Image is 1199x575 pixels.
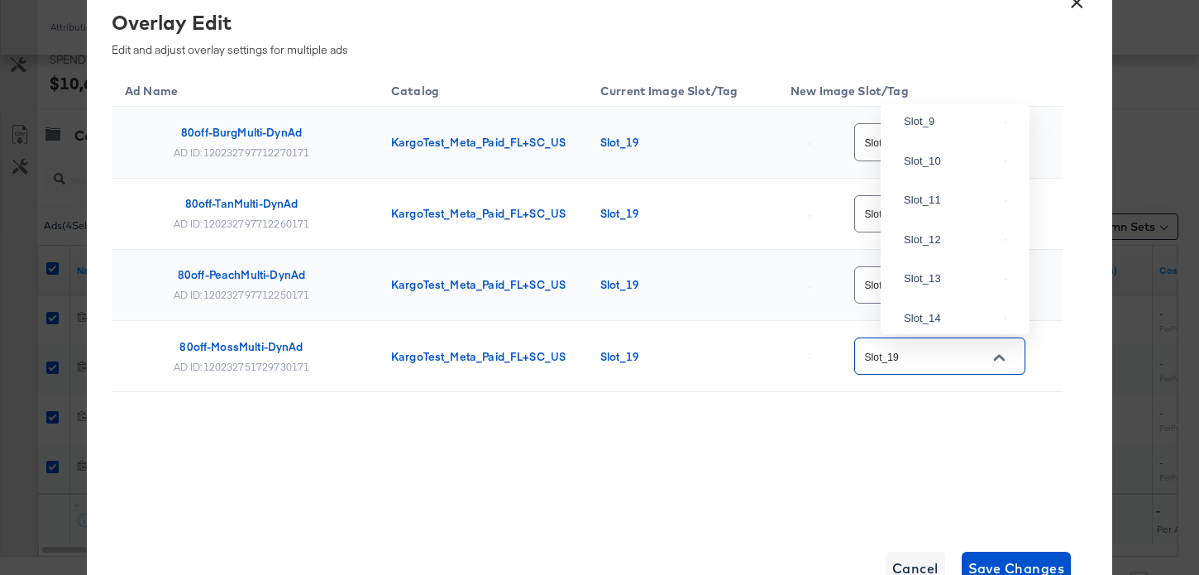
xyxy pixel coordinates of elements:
div: 80off-PeachMulti-DynAd [178,268,305,281]
div: 80off-BurgMulti-DynAd [181,126,302,139]
div: Slot_19 [600,136,757,149]
div: AD ID: 120232797712250171 [174,288,310,301]
div: KargoTest_Meta_Paid_FL+SC_US [391,207,567,220]
div: AD ID: 120232797712270171 [174,146,310,159]
div: Slot_19 [600,207,757,220]
div: AD ID: 120232797712260171 [174,217,310,230]
div: 80off-TanMulti-DynAd [185,197,299,210]
th: New Image Slot/Tag [777,70,1063,108]
div: 80off-MossMulti-DynAd [179,340,303,353]
div: Slot_13 [904,271,998,287]
div: KargoTest_Meta_Paid_FL+SC_US [391,136,567,149]
div: Slot_11 [904,192,998,208]
div: KargoTest_Meta_Paid_FL+SC_US [391,278,567,291]
div: Edit and adjust overlay settings for multiple ads [112,8,1050,57]
div: AD ID: 120232751729730171 [174,360,310,373]
div: KargoTest_Meta_Paid_FL+SC_US [391,350,567,363]
span: Catalog [391,84,461,98]
button: Close [986,345,1011,370]
span: Ad Name [125,84,199,98]
th: Current Image Slot/Tag [587,70,777,108]
div: Slot_9 [904,113,998,130]
div: Slot_10 [904,153,998,170]
div: Slot_19 [600,278,757,291]
div: Overlay Edit [112,8,1050,36]
div: Slot_12 [904,232,998,248]
div: Slot_14 [904,310,998,327]
div: Slot_19 [600,350,757,363]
